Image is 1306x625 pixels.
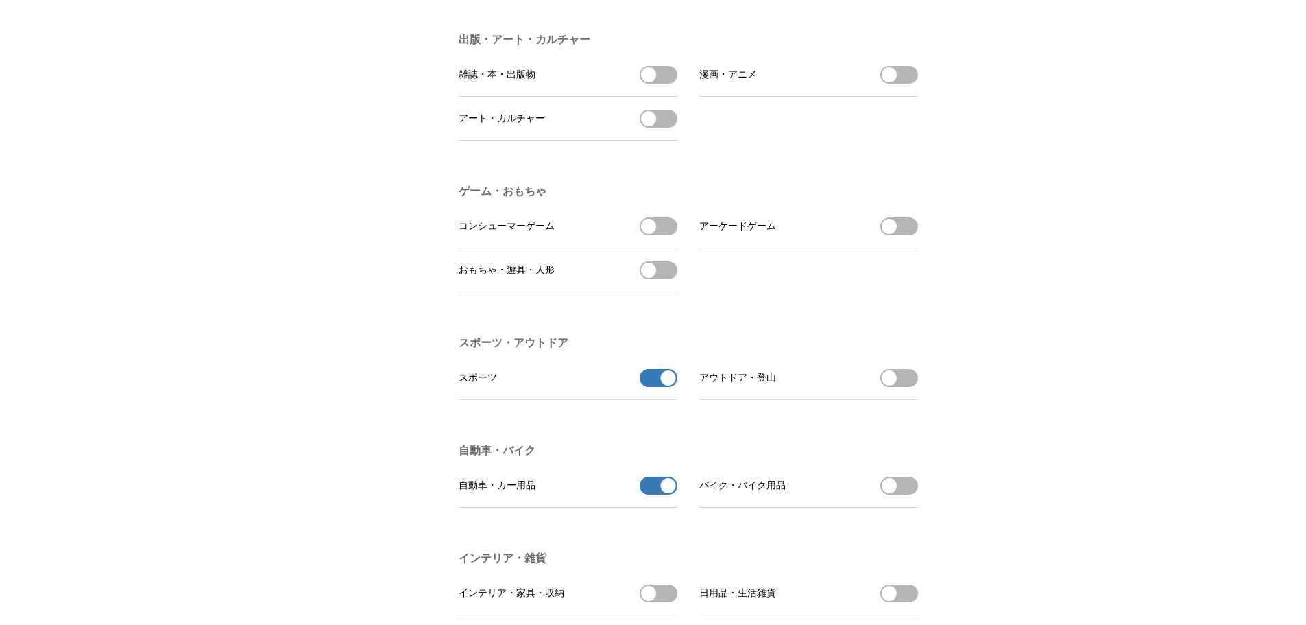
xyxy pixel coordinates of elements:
[459,185,918,199] h3: ゲーム・おもちゃ
[459,336,918,351] h3: スポーツ・アウトドア
[459,33,918,47] h3: 出版・アート・カルチャー
[699,69,757,81] span: 漫画・アニメ
[459,220,555,233] span: コンシューマーゲーム
[459,552,918,566] h3: インテリア・雑貨
[699,480,786,492] span: バイク・バイク用品
[459,264,555,276] span: おもちゃ・遊具・人形
[699,372,776,384] span: アウトドア・登山
[459,587,564,600] span: インテリア・家具・収納
[459,480,535,492] span: 自動車・カー用品
[459,444,918,458] h3: 自動車・バイク
[459,372,497,384] span: スポーツ
[699,220,776,233] span: アーケードゲーム
[459,113,545,125] span: アート・カルチャー
[699,587,776,600] span: 日用品・生活雑貨
[459,69,535,81] span: 雑誌・本・出版物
